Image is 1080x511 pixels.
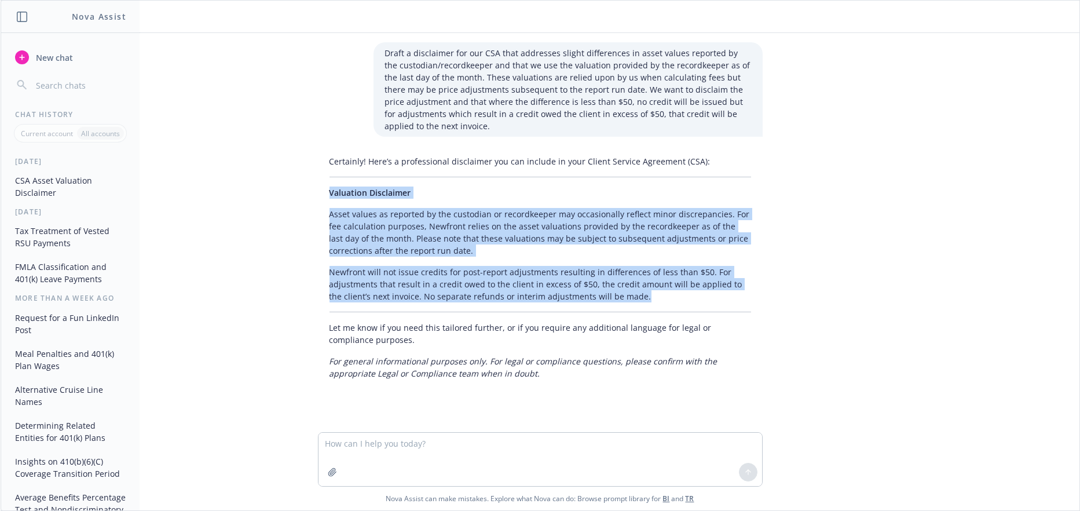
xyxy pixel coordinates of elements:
a: BI [663,494,670,503]
span: Valuation Disclaimer [330,187,411,198]
p: Asset values as reported by the custodian or recordkeeper may occasionally reflect minor discrepa... [330,208,751,257]
div: Chat History [1,110,140,119]
em: For general informational purposes only. For legal or compliance questions, please confirm with t... [330,356,717,379]
button: FMLA Classification and 401(k) Leave Payments [10,257,130,289]
div: [DATE] [1,156,140,166]
p: Newfront will not issue credits for post-report adjustments resulting in differences of less than... [330,266,751,302]
span: New chat [34,52,73,64]
input: Search chats [34,77,126,93]
a: TR [686,494,694,503]
button: Alternative Cruise Line Names [10,380,130,411]
button: Tax Treatment of Vested RSU Payments [10,221,130,253]
button: Meal Penalties and 401(k) Plan Wages [10,344,130,375]
button: Insights on 410(b)(6)(C) Coverage Transition Period [10,452,130,483]
p: Draft a disclaimer for our CSA that addresses slight differences in asset values reported by the ... [385,47,751,132]
span: Nova Assist can make mistakes. Explore what Nova can do: Browse prompt library for and [5,487,1075,510]
h1: Nova Assist [72,10,126,23]
button: Request for a Fun LinkedIn Post [10,308,130,340]
div: More than a week ago [1,293,140,303]
p: All accounts [81,129,120,138]
button: CSA Asset Valuation Disclaimer [10,171,130,202]
button: Determining Related Entities for 401(k) Plans [10,416,130,447]
p: Let me know if you need this tailored further, or if you require any additional language for lega... [330,322,751,346]
button: New chat [10,47,130,68]
div: [DATE] [1,207,140,217]
p: Current account [21,129,73,138]
p: Certainly! Here’s a professional disclaimer you can include in your Client Service Agreement (CSA): [330,155,751,167]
